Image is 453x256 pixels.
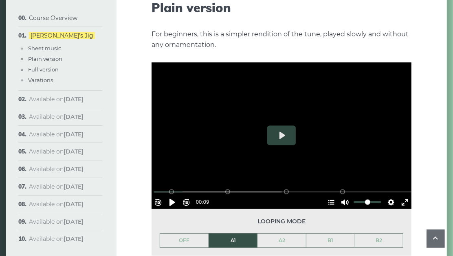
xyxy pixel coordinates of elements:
[64,165,84,173] strong: [DATE]
[152,0,411,15] h2: Plain version
[29,148,84,155] span: Available on
[160,234,209,248] a: OFF
[64,96,84,103] strong: [DATE]
[29,32,95,39] a: [PERSON_NAME]’s Jig
[64,200,84,208] strong: [DATE]
[257,234,306,248] a: A2
[29,165,84,173] span: Available on
[29,131,84,138] span: Available on
[29,183,84,190] span: Available on
[28,45,61,51] a: Sheet music
[28,77,53,83] a: Varations
[28,56,62,62] a: Plain version
[28,66,59,73] a: Full version
[355,234,403,248] a: B2
[29,235,84,243] span: Available on
[29,200,84,208] span: Available on
[29,218,84,225] span: Available on
[306,234,355,248] a: B1
[64,148,84,155] strong: [DATE]
[29,113,84,120] span: Available on
[64,218,84,225] strong: [DATE]
[29,14,77,22] a: Course Overview
[64,235,84,243] strong: [DATE]
[64,183,84,190] strong: [DATE]
[64,131,84,138] strong: [DATE]
[29,96,84,103] span: Available on
[64,113,84,120] strong: [DATE]
[152,29,411,50] p: For beginners, this is a simpler rendition of the tune, played slowly and without any ornamentation.
[160,217,403,227] span: Looping mode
